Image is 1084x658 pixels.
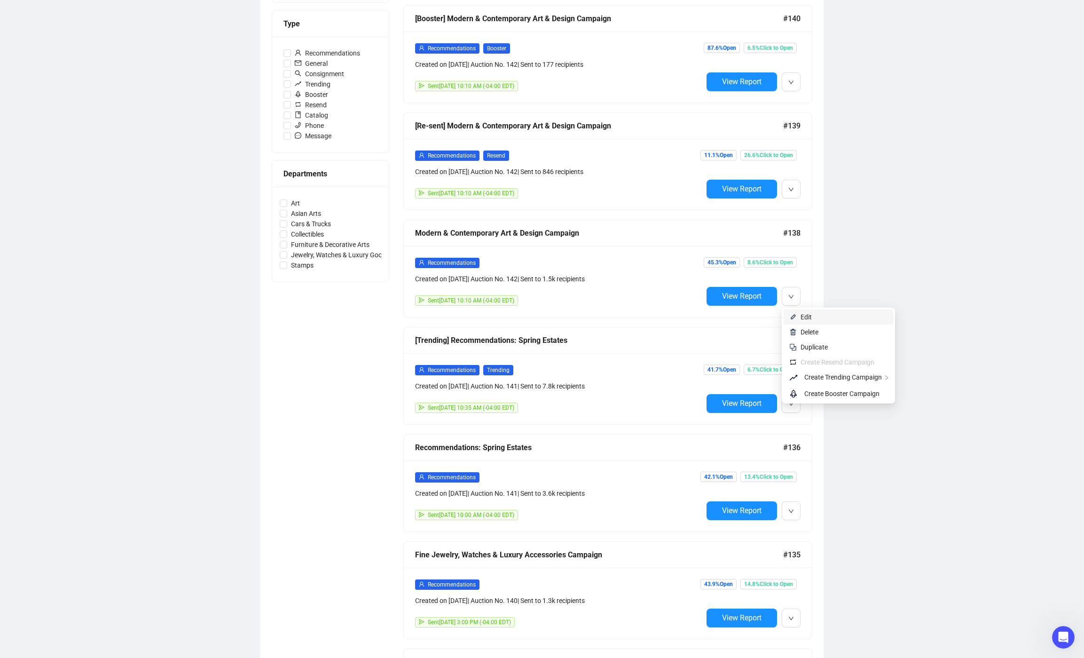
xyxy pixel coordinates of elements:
[722,292,762,301] span: View Report
[291,131,335,141] span: Message
[788,616,794,621] span: down
[789,358,797,366] img: retweet.svg
[403,5,812,103] a: [Booster] Modern & Contemporary Art & Design Campaign#140userRecommendationsBoosterCreated on [DA...
[403,220,812,317] a: Modern & Contemporary Art & Design Campaign#138userRecommendationsCreated on [DATE]| Auction No. ...
[428,619,511,626] span: Sent [DATE] 3:00 PM (-04:00 EDT)
[788,401,794,407] span: down
[789,388,801,399] span: rocket
[428,45,476,52] span: Recommendations
[419,404,424,410] span: send
[291,69,348,79] span: Consignment
[483,365,513,375] span: Trending
[287,250,393,260] span: Jewelry, Watches & Luxury Goods
[415,59,703,70] div: Created on [DATE] | Auction No. 142 | Sent to 177 recipients
[403,434,812,532] a: Recommendations: Spring Estates#136userRecommendationsCreated on [DATE]| Auction No. 141| Sent to...
[419,45,424,51] span: user
[801,358,874,366] span: Create Resend Campaign
[419,152,424,158] span: user
[291,89,332,100] span: Booster
[283,18,377,30] div: Type
[740,150,797,160] span: 26.6% Click to Open
[722,77,762,86] span: View Report
[740,579,797,589] span: 14.8% Click to Open
[287,219,335,229] span: Cars & Trucks
[788,294,794,300] span: down
[744,257,797,268] span: 8.6% Click to Open
[419,297,424,303] span: send
[722,613,762,622] span: View Report
[415,13,783,24] div: [Booster] Modern & Contemporary Art & Design Campaign
[789,343,797,351] img: svg+xml;base64,PHN2ZyB4bWxucz0iaHR0cDovL3d3dy53My5vcmcvMjAwMC9zdmciIHdpZHRoPSIyNCIgaGVpZ2h0PSIyNC...
[804,390,880,397] span: Create Booster Campaign
[707,501,777,520] button: View Report
[403,327,812,425] a: [Trending] Recommendations: Spring Estates#137userRecommendationsTrendingCreated on [DATE]| Aucti...
[700,472,737,482] span: 42.1% Open
[419,260,424,265] span: user
[415,595,703,606] div: Created on [DATE] | Auction No. 140 | Sent to 1.3k recipients
[291,48,364,58] span: Recommendations
[415,488,703,499] div: Created on [DATE] | Auction No. 141 | Sent to 3.6k recipients
[291,79,334,89] span: Trending
[428,581,476,588] span: Recommendations
[707,394,777,413] button: View Report
[295,132,301,139] span: message
[415,120,783,132] div: [Re-sent] Modern & Contemporary Art & Design Campaign
[740,472,797,482] span: 13.4% Click to Open
[783,549,801,561] span: #135
[428,260,476,266] span: Recommendations
[415,381,703,391] div: Created on [DATE] | Auction No. 141 | Sent to 7.8k recipients
[419,367,424,373] span: user
[419,474,424,480] span: user
[707,287,777,306] button: View Report
[419,512,424,517] span: send
[287,260,317,270] span: Stamps
[428,152,476,159] span: Recommendations
[744,365,797,375] span: 6.7% Click to Open
[415,274,703,284] div: Created on [DATE] | Auction No. 142 | Sent to 1.5k recipients
[295,91,301,97] span: rocket
[291,120,328,131] span: Phone
[291,100,330,110] span: Resend
[704,365,740,375] span: 41.7% Open
[415,549,783,561] div: Fine Jewelry, Watches & Luxury Accessories Campaign
[783,227,801,239] span: #138
[295,111,301,118] span: book
[428,83,514,89] span: Sent [DATE] 10:10 AM (-04:00 EDT)
[419,581,424,587] span: user
[722,184,762,193] span: View Report
[295,49,301,56] span: user
[403,112,812,210] a: [Re-sent] Modern & Contemporary Art & Design Campaign#139userRecommendationsResendCreated on [DAT...
[483,43,510,54] span: Booster
[744,43,797,53] span: 6.5% Click to Open
[291,110,332,120] span: Catalog
[287,229,328,239] span: Collectibles
[783,120,801,132] span: #139
[295,80,301,87] span: rise
[428,512,514,518] span: Sent [DATE] 10:00 AM (-04:00 EDT)
[801,343,828,351] span: Duplicate
[789,313,797,321] img: svg+xml;base64,PHN2ZyB4bWxucz0iaHR0cDovL3d3dy53My5vcmcvMjAwMC9zdmciIHhtbG5zOnhsaW5rPSJodHRwOi8vd3...
[415,442,783,453] div: Recommendations: Spring Estates
[707,180,777,198] button: View Report
[788,79,794,85] span: down
[287,239,373,250] span: Furniture & Decorative Arts
[789,372,801,383] span: rise
[707,609,777,627] button: View Report
[789,328,797,336] img: svg+xml;base64,PHN2ZyB4bWxucz0iaHR0cDovL3d3dy53My5vcmcvMjAwMC9zdmciIHhtbG5zOnhsaW5rPSJodHRwOi8vd3...
[415,334,783,346] div: [Trending] Recommendations: Spring Estates
[704,43,740,53] span: 87.6% Open
[722,399,762,408] span: View Report
[700,150,737,160] span: 11.1% Open
[483,151,509,161] span: Resend
[707,72,777,91] button: View Report
[419,619,424,625] span: send
[428,367,476,373] span: Recommendations
[428,474,476,481] span: Recommendations
[804,373,882,381] span: Create Trending Campaign
[788,187,794,192] span: down
[783,13,801,24] span: #140
[428,297,514,304] span: Sent [DATE] 10:10 AM (-04:00 EDT)
[801,328,818,336] span: Delete
[287,198,304,208] span: Art
[415,227,783,239] div: Modern & Contemporary Art & Design Campaign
